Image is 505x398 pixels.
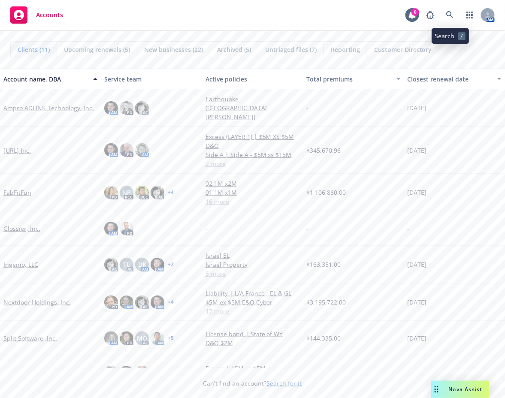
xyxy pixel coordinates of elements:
[431,381,442,398] div: Drag to move
[104,101,118,115] img: photo
[36,12,63,18] span: Accounts
[206,224,208,233] span: -
[217,45,251,54] span: Archived (5)
[461,6,478,24] a: Switch app
[3,146,31,155] a: [URL] Inc.
[408,188,427,197] span: [DATE]
[408,260,427,269] span: [DATE]
[135,186,149,199] img: photo
[203,379,302,388] span: Can't find an account?
[202,69,303,89] button: Active policies
[306,188,346,197] span: $1,106,860.00
[104,186,118,199] img: photo
[449,386,483,393] span: Nova Assist
[168,300,174,305] a: + 4
[404,69,505,89] button: Closest renewal date
[206,251,299,260] a: Israel EL
[408,103,427,112] span: [DATE]
[206,364,299,373] a: Excess | $5M xs $5M
[408,298,427,307] span: [DATE]
[306,224,308,233] span: -
[168,336,174,341] a: + 5
[3,334,57,343] a: Split Software, Inc.
[206,159,299,168] a: 2 more
[18,45,50,54] span: Clients (11)
[104,332,118,345] img: photo
[151,186,164,199] img: photo
[120,101,133,115] img: photo
[408,146,427,155] span: [DATE]
[206,150,299,159] a: Side A | Side A - $5M xs $15M
[206,94,299,121] a: Earthquake ([GEOGRAPHIC_DATA][PERSON_NAME])
[151,332,164,345] img: photo
[135,143,149,157] img: photo
[431,381,490,398] button: Nova Assist
[3,260,38,269] a: Ingenio, LLC
[408,224,410,233] span: -
[408,75,492,84] div: Closest renewal date
[206,75,299,84] div: Active policies
[206,197,299,206] a: 16 more
[306,260,341,269] span: $163,351.00
[408,334,427,343] span: [DATE]
[120,222,133,235] img: photo
[306,103,308,112] span: -
[441,6,459,24] a: Search
[206,329,299,338] a: License bond | State of WY
[306,334,341,343] span: $144,335.00
[104,258,118,271] img: photo
[206,338,299,347] a: D&O $2M
[104,75,198,84] div: Service team
[135,295,149,309] img: photo
[120,143,133,157] img: photo
[120,295,133,309] img: photo
[104,143,118,157] img: photo
[206,307,299,316] a: 17 more
[206,188,299,197] a: 01 1M x1M
[64,45,130,54] span: Upcoming renewals (5)
[101,69,202,89] button: Service team
[7,3,67,27] a: Accounts
[151,258,164,271] img: photo
[122,188,131,197] span: NP
[104,295,118,309] img: photo
[144,45,203,54] span: New businesses (22)
[120,366,133,380] img: photo
[306,146,341,155] span: $345,670.96
[206,132,299,150] a: Excess (LAYER 1) | $5M XS $5M D&O
[306,75,391,84] div: Total premiums
[137,334,147,343] span: MQ
[104,366,118,380] img: photo
[267,379,302,387] a: Search for it
[374,45,432,54] span: Customer Directory
[265,45,317,54] span: Untriaged files (7)
[331,45,360,54] span: Reporting
[206,298,299,307] a: $5M ex $5M E&O Cyber
[3,103,94,112] a: Ampro ADLINK Technology, Inc.
[206,289,299,298] a: Liability | L/A France - EL & GL
[422,6,439,24] a: Report a Bug
[3,75,88,84] div: Account name, DBA
[135,101,149,115] img: photo
[206,269,299,278] a: 5 more
[138,260,146,269] span: DK
[135,366,149,380] img: photo
[123,260,130,269] span: TL
[3,224,40,233] a: Glossier, Inc.
[206,260,299,269] a: Israel Property
[120,332,133,345] img: photo
[411,7,419,15] div: 6
[303,69,404,89] button: Total premiums
[168,190,174,195] a: + 4
[206,179,299,188] a: 02 1M x2M
[151,295,164,309] img: photo
[3,188,31,197] a: FabFitFun
[3,298,71,307] a: Nextdoor Holdings, Inc.
[104,222,118,235] img: photo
